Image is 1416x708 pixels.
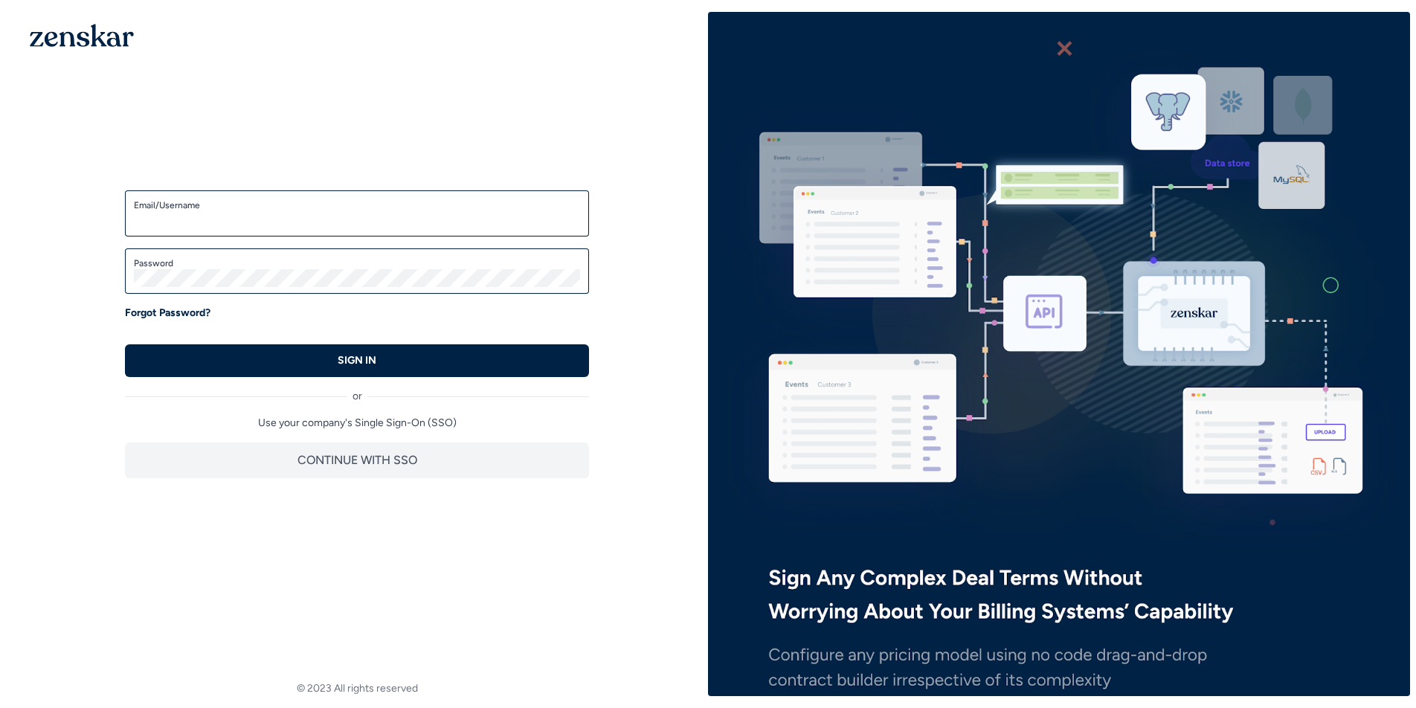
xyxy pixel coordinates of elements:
[125,344,589,377] button: SIGN IN
[134,257,580,269] label: Password
[338,353,376,368] p: SIGN IN
[134,199,580,211] label: Email/Username
[30,24,134,47] img: 1OGAJ2xQqyY4LXKgY66KYq0eOWRCkrZdAb3gUhuVAqdWPZE9SRJmCz+oDMSn4zDLXe31Ii730ItAGKgCKgCCgCikA4Av8PJUP...
[125,377,589,404] div: or
[6,681,708,696] footer: © 2023 All rights reserved
[125,306,210,321] a: Forgot Password?
[125,442,589,478] button: CONTINUE WITH SSO
[125,416,589,431] p: Use your company's Single Sign-On (SSO)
